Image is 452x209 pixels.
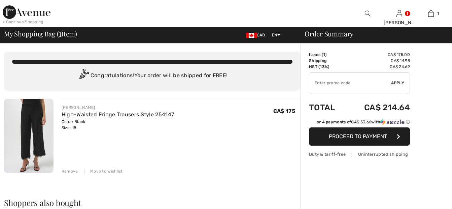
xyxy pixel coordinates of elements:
span: Proceed to Payment [329,133,387,140]
img: My Info [396,9,402,18]
a: High-Waisted Fringe Trousers Style 254147 [62,111,174,118]
td: CA$ 24.69 [346,64,410,70]
div: Congratulations! Your order will be shipped for FREE! [12,69,292,83]
td: HST (13%) [309,64,346,70]
div: or 4 payments of with [317,119,410,125]
span: CA$ 53.66 [351,120,371,124]
div: Color: Black Size: 18 [62,119,174,131]
td: Items ( ) [309,52,346,58]
span: CA$ 175 [273,108,295,114]
input: Promo code [309,73,391,93]
img: My Bag [428,9,434,18]
img: search the website [365,9,371,18]
div: Move to Wishlist [84,168,123,174]
span: 1 [59,29,61,37]
button: Proceed to Payment [309,127,410,146]
span: EN [272,33,280,37]
div: or 4 payments ofCA$ 53.66withSezzle Click to learn more about Sezzle [309,119,410,127]
span: My Shopping Bag ( Item) [4,30,77,37]
div: [PERSON_NAME] [62,104,174,111]
span: Apply [391,80,405,86]
a: 1 [415,9,446,18]
span: CAD [246,33,268,37]
a: Sign In [396,10,402,17]
div: Duty & tariff-free | Uninterrupted shipping [309,151,410,157]
span: 1 [437,10,439,17]
div: Order Summary [297,30,448,37]
img: 1ère Avenue [3,5,50,19]
div: [PERSON_NAME] [384,19,415,26]
img: Congratulation2.svg [77,69,91,83]
td: Shipping [309,58,346,64]
img: High-Waisted Fringe Trousers Style 254147 [4,99,54,173]
img: Canadian Dollar [246,33,257,38]
span: 1 [323,52,325,57]
td: CA$ 214.64 [346,96,410,119]
td: CA$ 175.00 [346,52,410,58]
td: Total [309,96,346,119]
div: Remove [62,168,78,174]
h2: Shoppers also bought [4,199,301,207]
img: Sezzle [380,119,405,125]
td: CA$ 14.95 [346,58,410,64]
div: < Continue Shopping [3,19,43,25]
